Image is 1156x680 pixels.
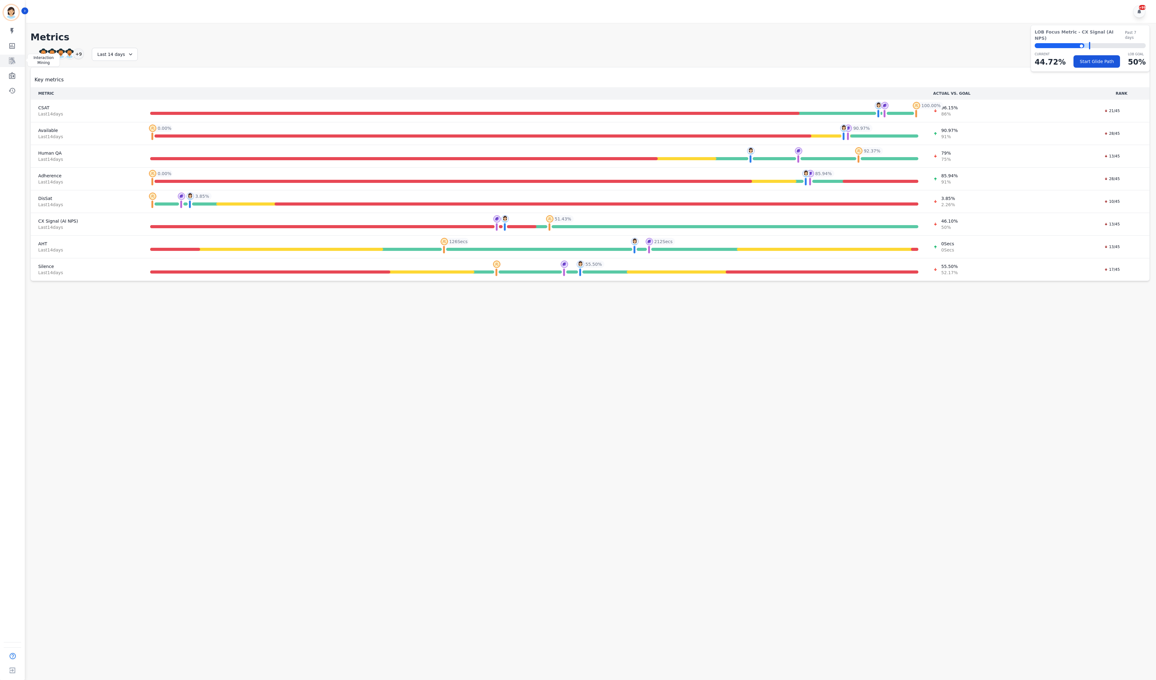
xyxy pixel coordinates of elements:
[855,147,863,155] img: profile-pic
[38,247,135,253] span: Last 14 day s
[1073,55,1120,68] button: Start Glide Path
[38,218,135,224] span: CX Signal (AI NPS)
[864,148,880,154] span: 92.37 %
[4,5,19,20] img: Bordered avatar
[815,170,832,177] span: 85.94 %
[941,247,954,253] span: 0 Secs
[941,111,958,117] span: 86 %
[941,127,958,134] span: 90.97 %
[881,102,889,109] img: profile-pic
[941,202,955,208] span: 2.26 %
[941,156,951,162] span: 75 %
[646,238,653,245] img: profile-pic
[149,193,156,200] img: profile-pic
[38,111,135,117] span: Last 14 day s
[795,147,802,155] img: profile-pic
[38,105,135,111] span: CSAT
[1128,57,1146,68] p: 50 %
[926,87,1094,100] th: ACTUAL VS. GOAL
[1101,130,1123,137] div: 28/45
[38,195,135,202] span: DisSat
[31,87,143,100] th: METRIC
[38,224,135,230] span: Last 14 day s
[1035,57,1066,68] p: 44.72 %
[158,125,171,131] span: 0.00 %
[941,218,958,224] span: 46.10 %
[941,270,958,276] span: 52.17 %
[501,215,509,223] img: profile-pic
[1101,221,1123,227] div: 13/45
[73,48,84,59] div: +9
[654,238,673,245] span: 212 Secs
[1101,198,1123,205] div: 10/45
[38,263,135,270] span: Silence
[577,261,584,268] img: profile-pic
[178,193,185,200] img: profile-pic
[921,102,941,109] span: 100.00 %
[941,150,951,156] span: 79 %
[449,238,468,245] span: 126 Secs
[941,224,958,230] span: 50 %
[941,134,958,140] span: 91 %
[38,179,135,185] span: Last 14 day s
[1139,5,1146,10] div: +99
[941,241,954,247] span: 0 Secs
[941,195,955,202] span: 3.85 %
[807,170,814,177] img: profile-pic
[493,261,500,268] img: profile-pic
[802,170,810,177] img: profile-pic
[1101,108,1123,114] div: 21/45
[1101,153,1123,159] div: 13/45
[941,173,958,179] span: 85.94 %
[1101,266,1123,273] div: 17/45
[149,125,156,132] img: profile-pic
[92,48,138,61] div: Last 14 days
[561,261,568,268] img: profile-pic
[875,102,882,109] img: profile-pic
[38,134,135,140] span: Last 14 day s
[1128,52,1146,57] p: LOB Goal
[585,261,602,267] span: 55.50 %
[631,238,638,245] img: profile-pic
[38,241,135,247] span: AHT
[1101,176,1123,182] div: 28/45
[38,202,135,208] span: Last 14 day s
[149,170,156,177] img: profile-pic
[441,238,448,245] img: profile-pic
[30,32,1150,43] h1: Metrics
[158,170,171,177] span: 0.00 %
[1125,30,1146,40] span: Past 7 days
[941,263,958,270] span: 55.50 %
[913,102,920,109] img: profile-pic
[38,127,135,134] span: Available
[845,125,852,132] img: profile-pic
[546,215,553,223] img: profile-pic
[941,179,958,185] span: 91 %
[38,270,135,276] span: Last 14 day s
[1101,244,1123,250] div: 13/45
[941,105,958,111] span: 96.15 %
[195,193,209,199] span: 3.85 %
[493,215,501,223] img: profile-pic
[840,125,848,132] img: profile-pic
[34,76,64,84] span: Key metrics
[853,125,870,131] span: 90.97 %
[747,147,755,155] img: profile-pic
[1035,29,1125,41] span: LOB Focus Metric - CX Signal (AI NPS)
[38,150,135,156] span: Human QA
[1094,87,1149,100] th: RANK
[38,173,135,179] span: Adherence
[1035,52,1066,57] p: CURRENT
[555,216,571,222] span: 51.43 %
[186,193,194,200] img: profile-pic
[38,156,135,162] span: Last 14 day s
[1035,43,1084,48] div: ⬤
